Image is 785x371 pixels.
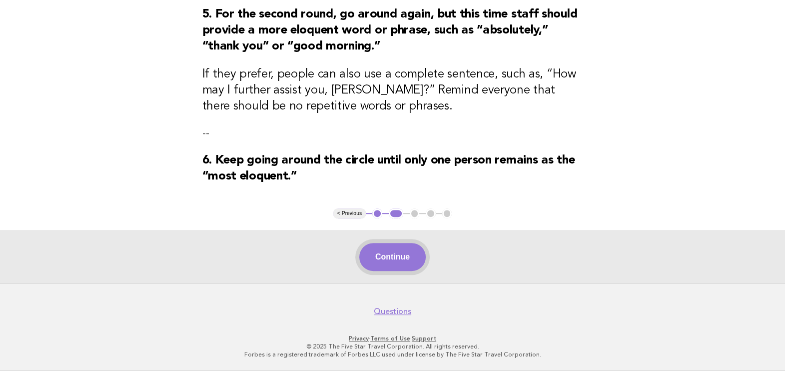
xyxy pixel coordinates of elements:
strong: 5. For the second round, go around again, but this time staff should provide a more eloquent word... [202,8,578,52]
button: 1 [372,208,382,218]
p: Forbes is a registered trademark of Forbes LLC used under license by The Five Star Travel Corpora... [87,350,699,358]
a: Privacy [349,335,369,342]
p: © 2025 The Five Star Travel Corporation. All rights reserved. [87,342,699,350]
a: Terms of Use [370,335,410,342]
h3: If they prefer, people can also use a complete sentence, such as, “How may I further assist you, ... [202,66,583,114]
button: 2 [389,208,403,218]
a: Support [412,335,436,342]
a: Questions [374,306,411,316]
button: Continue [359,243,426,271]
p: · · [87,334,699,342]
button: < Previous [333,208,366,218]
p: -- [202,126,583,140]
strong: 6. Keep going around the circle until only one person remains as the “most eloquent.” [202,154,575,182]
